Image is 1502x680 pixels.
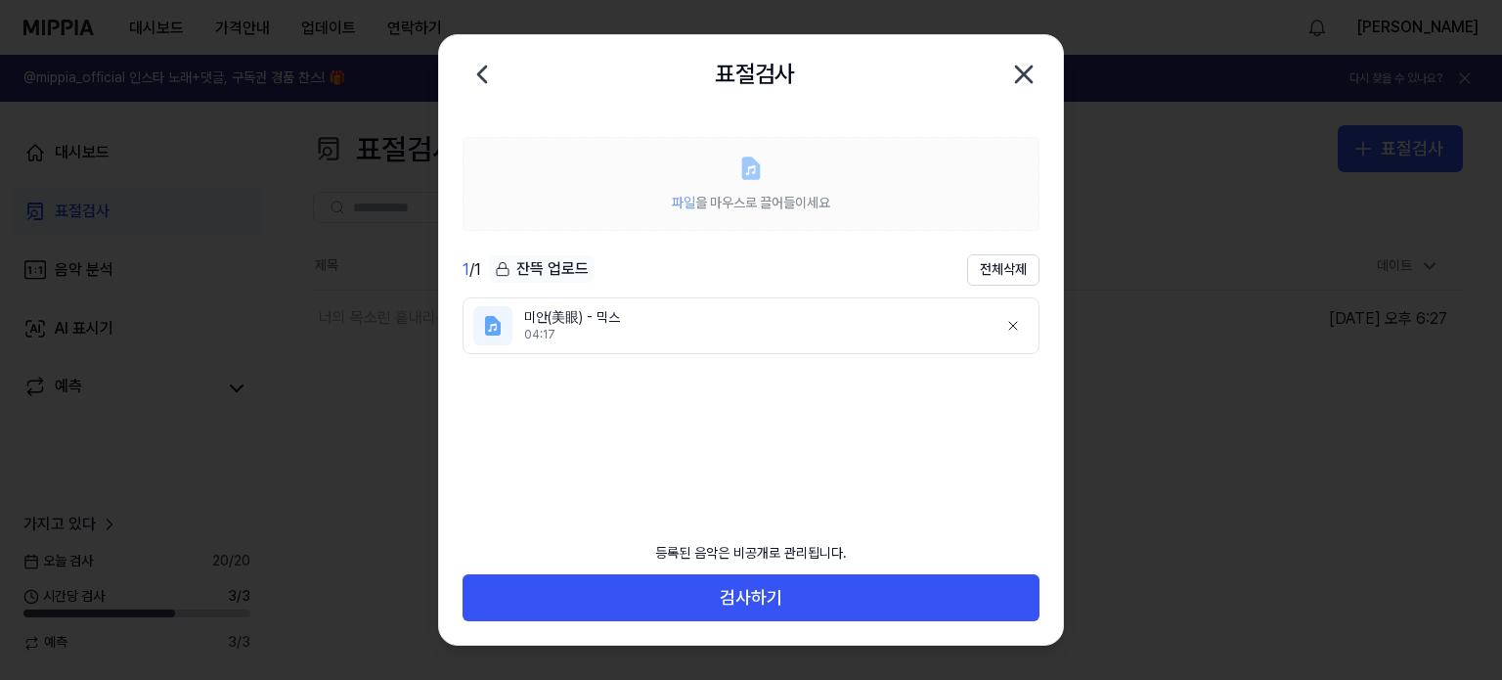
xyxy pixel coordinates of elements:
[655,545,847,561] font: 등록된 음악은 비공개로 관리됩니다.
[524,328,555,341] font: 04:17
[695,195,830,210] font: 을 마우스로 끌어들이세요
[672,195,695,210] font: 파일
[967,254,1039,286] button: 전체삭제
[720,587,782,608] font: 검사하기
[489,255,595,284] button: 잔뜩 업로드
[463,574,1039,621] button: 검사하기
[463,260,469,279] font: 1
[715,60,795,88] font: 표절검사
[474,260,481,279] font: 1
[469,260,474,279] font: /
[980,261,1027,277] font: 전체삭제
[516,259,589,278] font: 잔뜩 업로드
[524,309,620,325] font: 미안(美眼) - 믹스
